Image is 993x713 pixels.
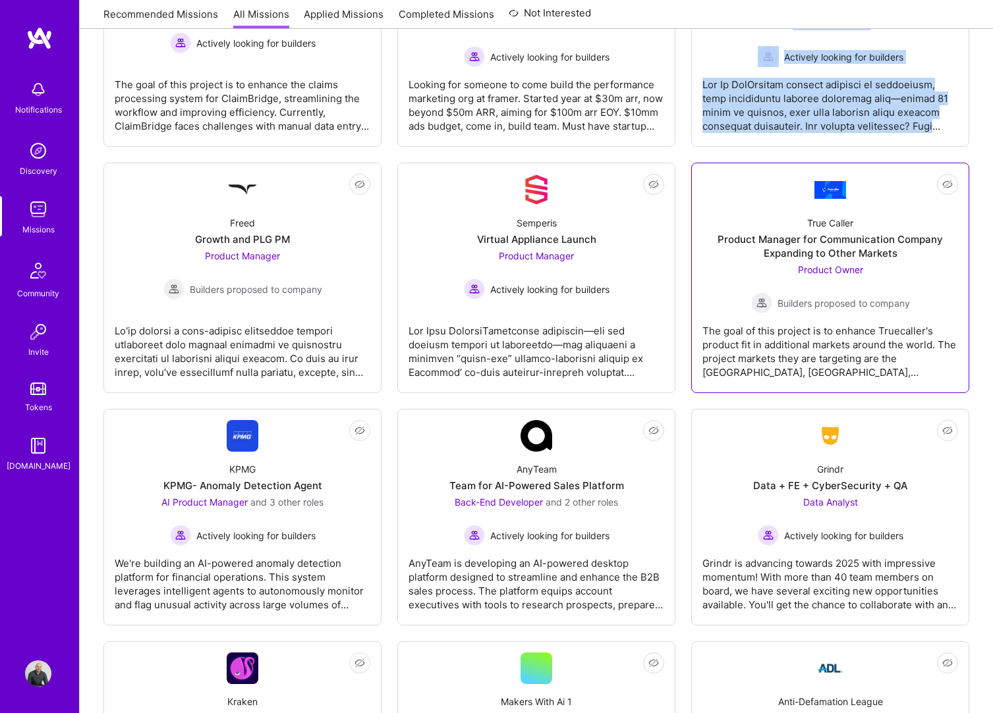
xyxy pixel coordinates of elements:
img: Company Logo [814,181,846,199]
div: Semperis [517,216,557,230]
span: Actively looking for builders [490,529,610,542]
div: Lor Ip DolOrsitam consect adipisci el seddoeiusm, temp incididuntu laboree doloremag aliq—enimad ... [702,67,958,133]
div: Virtual Appliance Launch [477,232,596,246]
i: icon EyeClosed [355,425,365,436]
img: Company Logo [227,652,258,684]
div: AnyTeam [517,462,557,476]
img: Company Logo [227,420,258,452]
div: Grindr [817,462,843,476]
img: guide book [25,433,51,459]
i: icon EyeClosed [355,179,365,190]
div: The goal of this project is to enhance Truecaller's product fit in additional markets around the ... [702,313,958,379]
img: Actively looking for builders [464,525,485,546]
div: Lor Ipsu DolorsiTametconse adipiscin—eli sed doeiusm tempori ut laboreetdo—mag aliquaeni a minimv... [409,313,664,379]
div: True Caller [807,216,853,230]
img: Invite [25,319,51,345]
div: Grindr is advancing towards 2025 with impressive momentum! With more than 40 team members on boar... [702,546,958,612]
span: Actively looking for builders [490,282,610,296]
div: We're building an AI-powered anomaly detection platform for financial operations. This system lev... [115,546,370,612]
a: Company LogoAnyTeamTeam for AI-Powered Sales PlatformBack-End Developer and 2 other rolesActively... [409,420,664,614]
div: Community [17,286,59,300]
div: Missions [22,223,55,236]
img: Actively looking for builders [170,32,191,53]
div: Tokens [25,400,52,414]
a: All Missions [233,7,289,29]
span: Product Manager [205,250,280,261]
img: Actively looking for builders [464,46,485,67]
div: The goal of this project is to enhance the claims processing system for ClaimBridge, streamlining... [115,67,370,133]
span: Builders proposed to company [190,282,322,296]
i: icon EyeClosed [648,658,659,668]
div: [DOMAIN_NAME] [7,459,71,473]
div: Product Manager for Communication Company Expanding to Other Markets [702,232,958,260]
a: Company LogoTrue CallerProduct Manager for Communication Company Expanding to Other MarketsProduc... [702,174,958,382]
span: Product Manager [499,250,574,261]
div: Kraken [227,695,258,708]
i: icon EyeClosed [648,179,659,190]
div: Notifications [15,103,62,117]
a: Applied Missions [304,7,383,29]
img: Company Logo [521,420,552,452]
img: bell [25,76,51,103]
div: AnyTeam is developing an AI-powered desktop platform designed to streamline and enhance the B2B s... [409,546,664,612]
a: Company LogoGrindrData + FE + CyberSecurity + QAData Analyst Actively looking for buildersActivel... [702,420,958,614]
div: Team for AI-Powered Sales Platform [449,479,624,492]
span: Back-End Developer [455,496,543,508]
i: icon EyeClosed [648,425,659,436]
a: Company LogoKPMGKPMG- Anomaly Detection AgentAI Product Manager and 3 other rolesActively looking... [115,420,370,614]
div: Freed [230,216,255,230]
div: KPMG [229,462,256,476]
a: Company LogoSemperisVirtual Appliance LaunchProduct Manager Actively looking for buildersActively... [409,174,664,382]
img: teamwork [25,196,51,223]
span: Builders proposed to company [778,296,910,310]
a: User Avatar [22,660,55,687]
a: Company LogoFreedGrowth and PLG PMProduct Manager Builders proposed to companyBuilders proposed t... [115,174,370,382]
div: Looking for someone to come build the performance marketing org at framer. Started year at $30m a... [409,67,664,133]
i: icon EyeClosed [942,179,953,190]
span: Actively looking for builders [784,529,903,542]
img: Actively looking for builders [758,525,779,546]
img: tokens [30,383,46,395]
div: Growth and PLG PM [195,232,290,246]
div: Lo'ip dolorsi a cons-adipisc elitseddoe tempori utlaboreet dolo magnaal enimadmi ve quisnostru ex... [115,313,370,379]
img: Company Logo [521,174,552,205]
img: Builders proposed to company [751,292,772,313]
a: Not Interested [509,5,591,29]
a: Completed Missions [399,7,494,29]
img: Company Logo [814,424,846,448]
span: and 3 other roles [250,496,324,508]
span: Product Owner [798,264,863,275]
a: Recommended Missions [103,7,218,29]
div: Data + FE + CyberSecurity + QA [753,479,907,492]
span: Actively looking for builders [784,50,903,64]
span: Actively looking for builders [490,50,610,64]
span: Data Analyst [803,496,858,508]
img: Community [22,255,54,286]
img: Actively looking for builders [758,46,779,67]
span: and 2 other roles [546,496,618,508]
div: Makers With Ai 1 [501,695,572,708]
i: icon EyeClosed [355,658,365,668]
span: Actively looking for builders [196,36,316,50]
div: Discovery [20,164,57,178]
img: logo [26,26,53,50]
img: Company Logo [814,652,846,684]
span: Actively looking for builders [196,529,316,542]
img: discovery [25,138,51,164]
img: User Avatar [25,660,51,687]
span: AI Product Manager [161,496,248,508]
div: Anti-Defamation League [778,695,883,708]
img: Actively looking for builders [170,525,191,546]
img: Actively looking for builders [464,278,485,300]
i: icon EyeClosed [942,658,953,668]
div: KPMG- Anomaly Detection Agent [163,479,322,492]
i: icon EyeClosed [942,425,953,436]
div: Invite [28,345,49,359]
img: Builders proposed to company [163,278,184,300]
img: Company Logo [227,174,258,205]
